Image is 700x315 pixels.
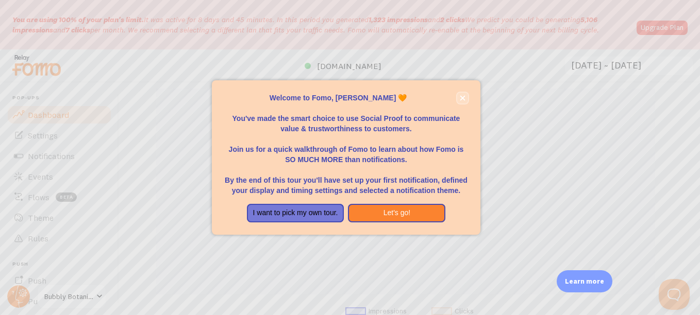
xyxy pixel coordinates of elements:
[212,80,480,235] div: Welcome to Fomo, Shelly Johnson 🧡You&amp;#39;ve made the smart choice to use Social Proof to comm...
[247,204,344,222] button: I want to pick my own tour.
[348,204,445,222] button: Let's go!
[457,93,468,103] button: close,
[565,276,604,286] p: Learn more
[224,165,468,196] p: By the end of this tour you'll have set up your first notification, defined your display and timi...
[224,103,468,134] p: You've made the smart choice to use Social Proof to communicate value & trustworthiness to custom...
[224,93,468,103] p: Welcome to Fomo, [PERSON_NAME] 🧡
[224,134,468,165] p: Join us for a quick walkthrough of Fomo to learn about how Fomo is SO MUCH MORE than notifications.
[557,270,612,292] div: Learn more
